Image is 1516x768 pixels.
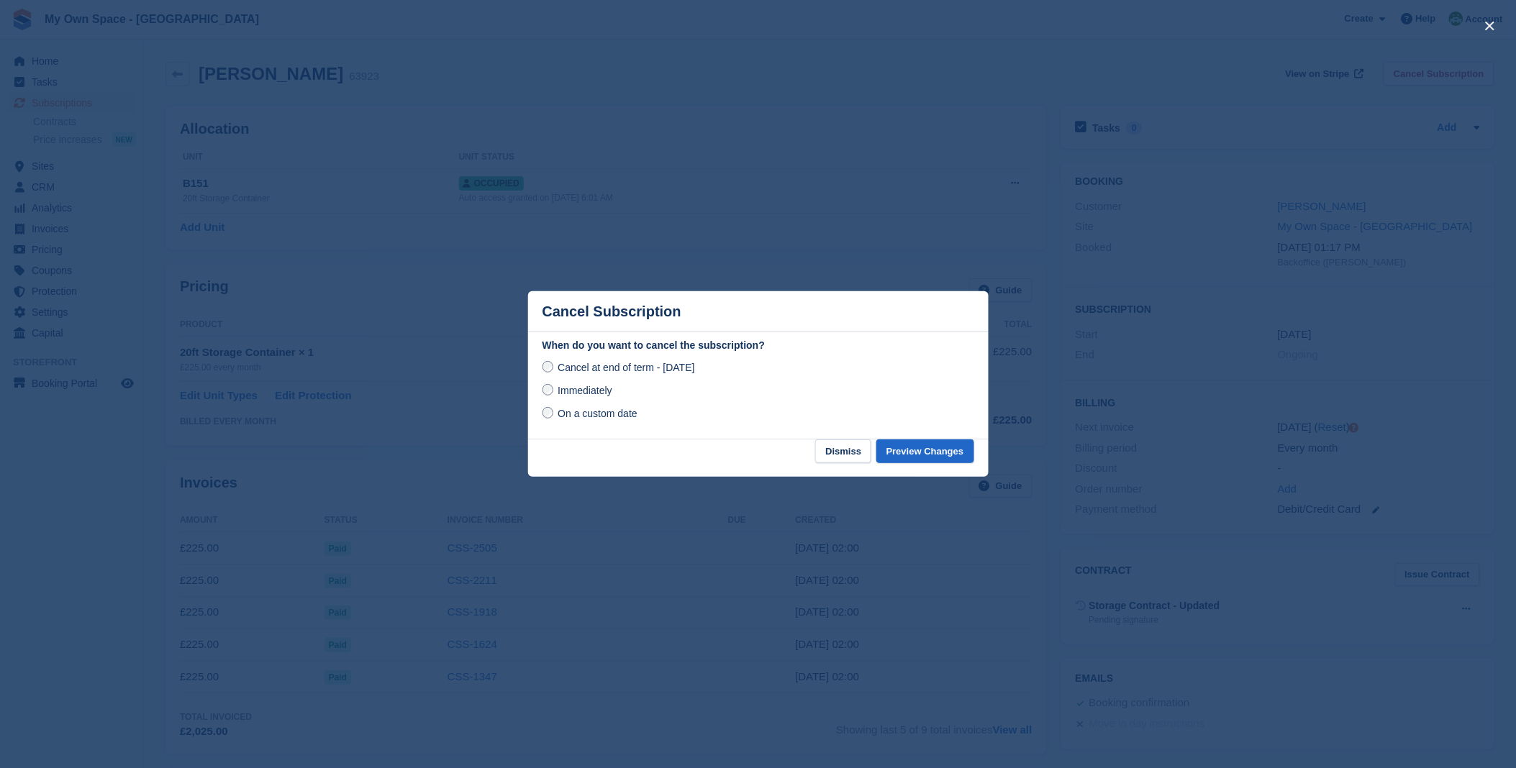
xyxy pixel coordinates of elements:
button: Dismiss [815,439,871,463]
span: On a custom date [558,408,637,419]
input: Cancel at end of term - [DATE] [543,361,554,372]
span: Cancel at end of term - [DATE] [558,362,694,373]
input: On a custom date [543,407,554,419]
input: Immediately [543,384,554,396]
label: When do you want to cancel the subscription? [543,338,974,353]
button: Preview Changes [876,439,974,463]
p: Cancel Subscription [543,303,681,320]
span: Immediately [558,385,612,396]
button: close [1479,14,1502,37]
